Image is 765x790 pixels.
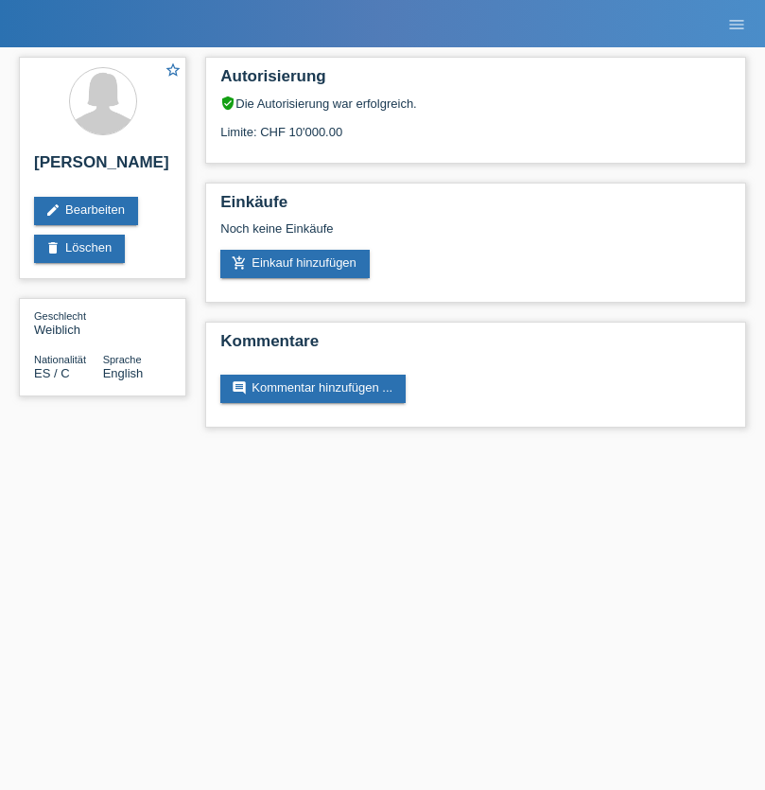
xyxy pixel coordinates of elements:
h2: Einkäufe [220,193,731,221]
a: editBearbeiten [34,197,138,225]
a: deleteLöschen [34,235,125,263]
span: Geschlecht [34,310,86,322]
div: Die Autorisierung war erfolgreich. [220,96,731,111]
h2: Kommentare [220,332,731,360]
i: menu [727,15,746,34]
i: comment [232,380,247,395]
span: Spanien / C / 12.01.1976 [34,366,70,380]
i: delete [45,240,61,255]
div: Weiblich [34,308,103,337]
i: verified_user [220,96,235,111]
h2: Autorisierung [220,67,731,96]
span: Nationalität [34,354,86,365]
div: Limite: CHF 10'000.00 [220,111,731,139]
a: star_border [165,61,182,81]
span: Sprache [103,354,142,365]
div: Noch keine Einkäufe [220,221,731,250]
span: English [103,366,144,380]
h2: [PERSON_NAME] [34,153,171,182]
a: commentKommentar hinzufügen ... [220,375,406,403]
i: add_shopping_cart [232,255,247,271]
a: add_shopping_cartEinkauf hinzufügen [220,250,370,278]
i: star_border [165,61,182,79]
a: menu [718,18,756,29]
i: edit [45,202,61,218]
